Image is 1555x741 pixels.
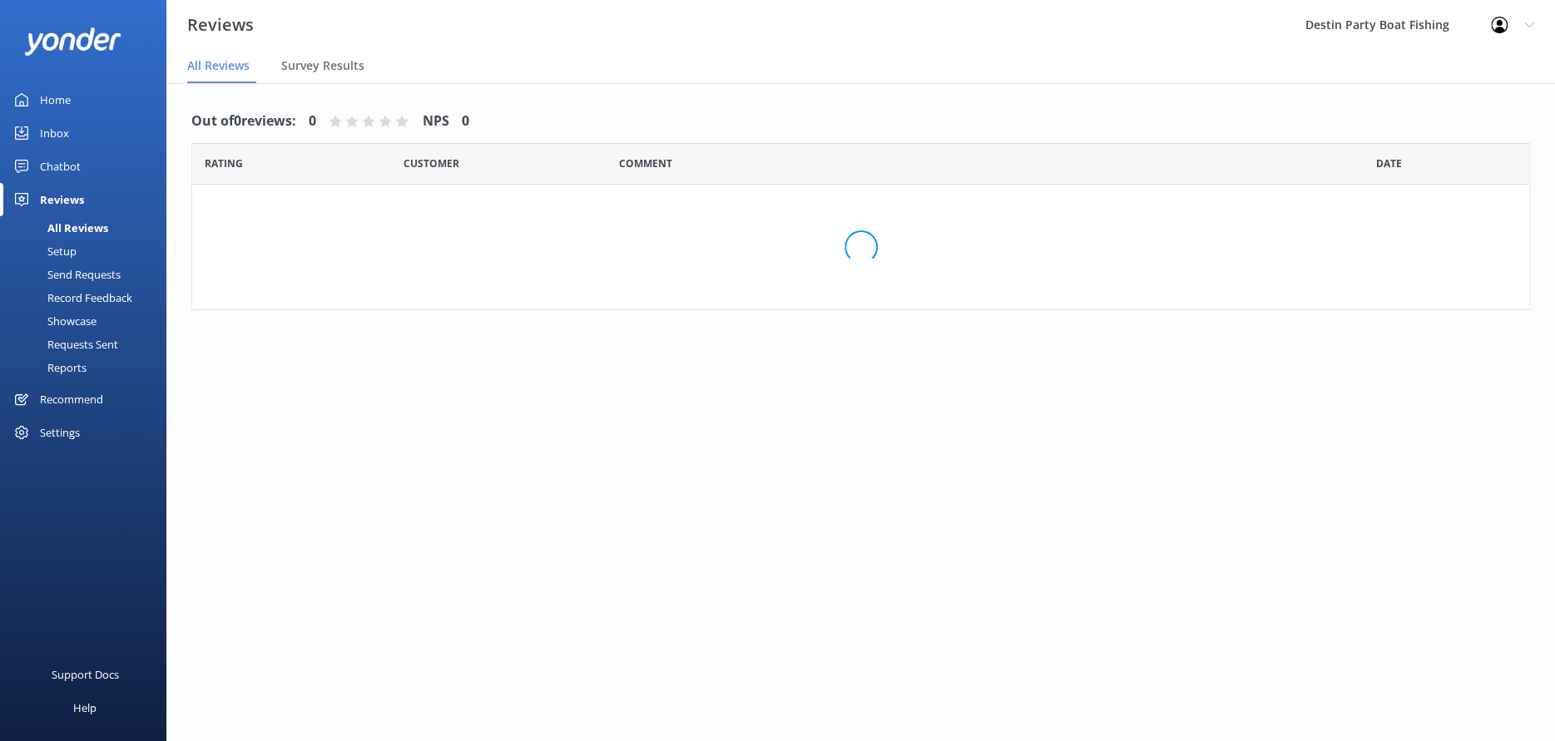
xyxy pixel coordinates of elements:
img: yonder-white-logo.png [25,27,121,55]
a: Send Requests [10,263,166,286]
h4: 0 [462,111,469,132]
a: Requests Sent [10,333,166,356]
div: Reviews [40,183,84,216]
div: Inbox [40,116,69,150]
a: Reports [10,356,166,379]
div: Record Feedback [10,286,132,309]
div: Requests Sent [10,333,118,356]
span: Date [205,156,243,171]
span: Date [404,156,459,171]
h3: Reviews [187,12,254,38]
div: Help [73,691,97,724]
div: Showcase [10,309,97,333]
div: Home [40,83,71,116]
h4: NPS [423,111,449,132]
div: Reports [10,356,87,379]
div: Send Requests [10,263,121,286]
a: All Reviews [10,216,166,240]
h4: 0 [309,111,316,132]
span: Question [619,156,672,171]
div: Setup [10,240,77,263]
div: Settings [40,416,80,449]
div: Chatbot [40,150,81,183]
span: Date [1376,156,1402,171]
a: Showcase [10,309,166,333]
h4: Out of 0 reviews: [191,111,296,132]
a: Setup [10,240,166,263]
a: Record Feedback [10,286,166,309]
span: All Reviews [187,57,250,74]
div: Recommend [40,383,103,416]
div: Support Docs [52,658,119,691]
span: Survey Results [281,57,364,74]
div: All Reviews [10,216,108,240]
